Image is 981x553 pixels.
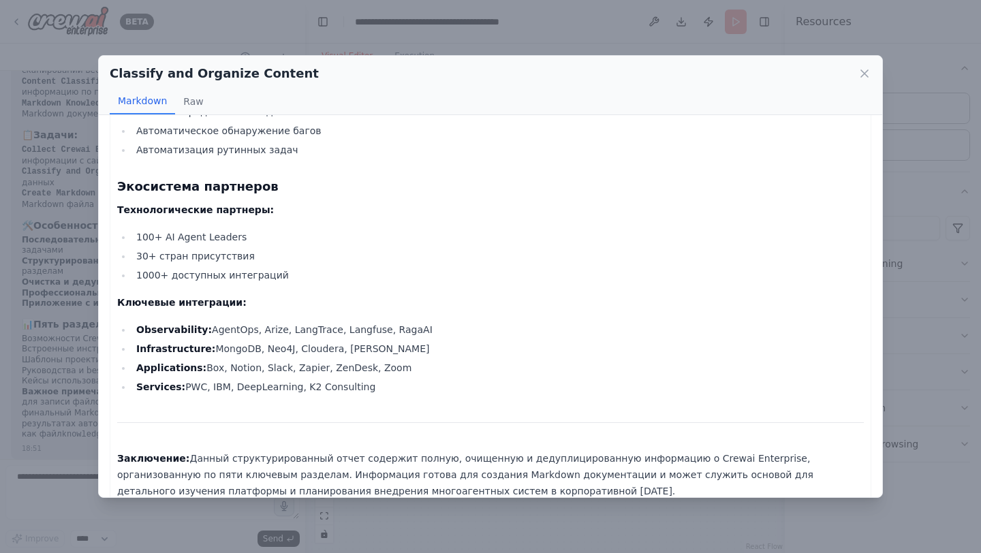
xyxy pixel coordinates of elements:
strong: Ключевые интеграции: [117,297,247,308]
li: 1000+ доступных интеграций [132,267,864,283]
li: MongoDB, Neo4J, Cloudera, [PERSON_NAME] [132,341,864,357]
li: 30+ стран присутствия [132,248,864,264]
li: 100+ AI Agent Leaders [132,229,864,245]
li: Автоматизация рутинных задач [132,142,864,158]
h2: Classify and Organize Content [110,64,319,83]
li: Box, Notion, Slack, Zapier, ZenDesk, Zoom [132,360,864,376]
li: Автоматическое обнаружение багов [132,123,864,139]
li: PWC, IBM, DeepLearning, K2 Consulting [132,379,864,395]
li: AgentOps, Arize, LangTrace, Langfuse, RagaAI [132,321,864,338]
button: Raw [175,89,211,114]
strong: Services: [136,381,185,392]
button: Markdown [110,89,175,114]
strong: Observability: [136,324,212,335]
strong: Заключение: [117,453,189,464]
p: Данный структурированный отчет содержит полную, очищенную и дедуплицированную информацию о Crewai... [117,450,864,499]
strong: Infrastructure: [136,343,215,354]
strong: Технологические партнеры: [117,204,274,215]
h3: Экосистема партнеров [117,177,864,196]
strong: Applications: [136,362,206,373]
